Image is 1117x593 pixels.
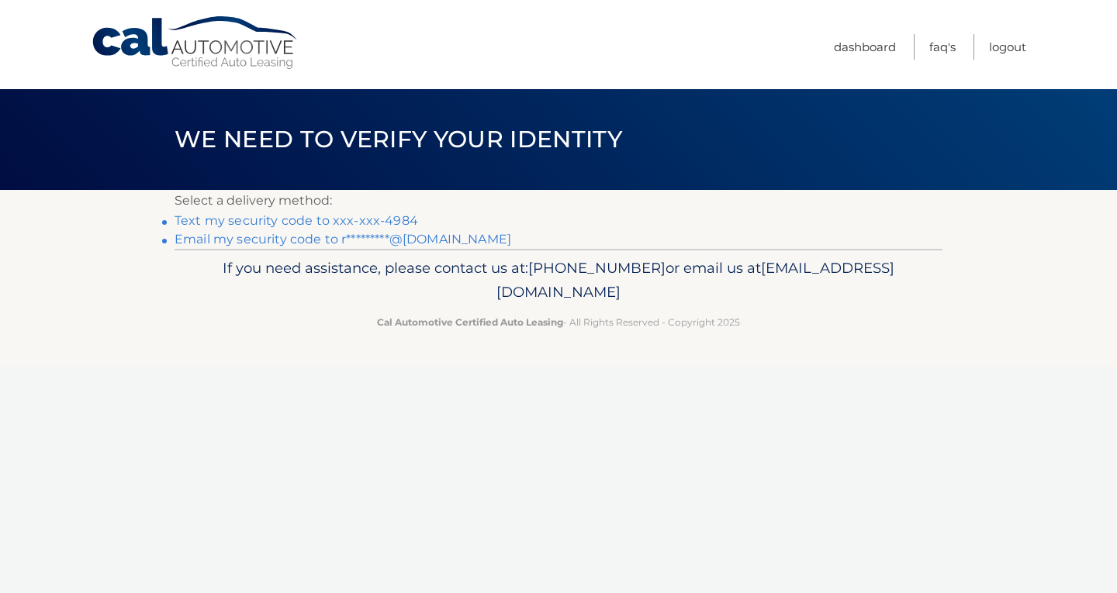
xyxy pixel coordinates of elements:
span: [PHONE_NUMBER] [528,259,666,277]
p: If you need assistance, please contact us at: or email us at [185,256,932,305]
span: We need to verify your identity [175,125,622,153]
a: Cal Automotive [91,16,300,71]
a: FAQ's [929,34,956,60]
p: Select a delivery method: [175,190,942,212]
a: Dashboard [834,34,896,60]
a: Logout [989,34,1026,60]
p: - All Rights Reserved - Copyright 2025 [185,314,932,330]
a: Email my security code to r*********@[DOMAIN_NAME] [175,232,511,247]
strong: Cal Automotive Certified Auto Leasing [377,316,563,328]
a: Text my security code to xxx-xxx-4984 [175,213,418,228]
